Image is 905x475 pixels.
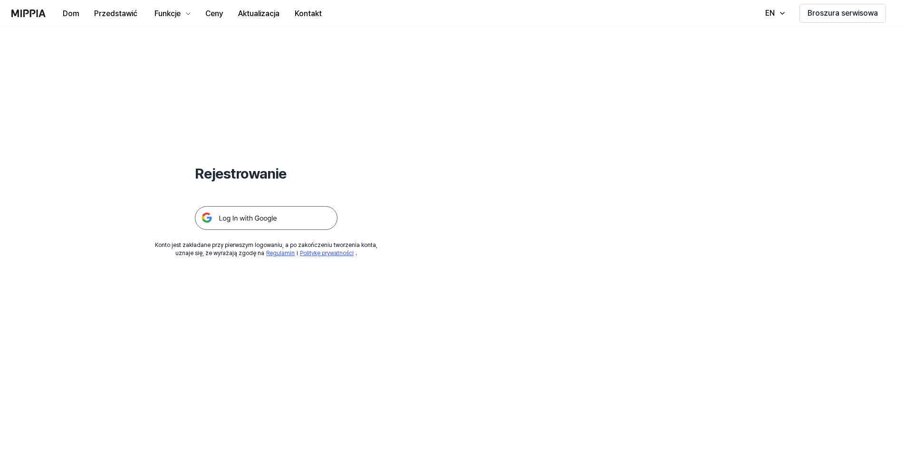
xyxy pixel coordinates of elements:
[287,4,329,23] button: Kontakt
[799,4,886,23] button: Broszura serwisowa
[266,250,295,256] a: Regulamin
[195,206,337,230] img: 구글 로그인 버튼
[87,4,145,23] button: Przedstawić
[763,8,777,19] div: EN
[153,8,183,19] div: Funkcje
[155,241,377,257] div: Konto jest zakładane przy pierwszym logowaniu, a po zakończeniu tworzenia konta, uznaje się, że w...
[195,163,337,183] h1: Rejestrowanie
[231,4,287,23] button: Aktualizacja
[231,0,287,27] a: Aktualizacja
[300,250,354,256] a: Politykę prywatności
[145,4,198,23] button: Funkcje
[198,4,231,23] button: Ceny
[756,4,792,23] button: EN
[11,9,46,17] img: logo
[55,4,87,23] button: Dom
